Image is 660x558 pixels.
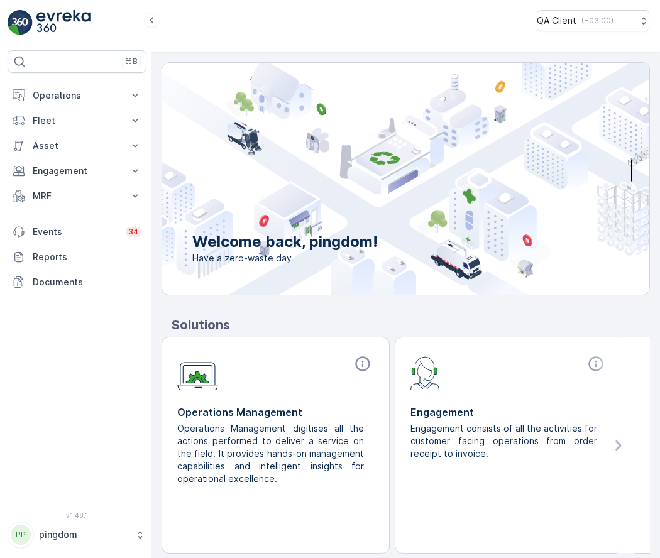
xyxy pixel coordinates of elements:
[8,183,146,209] button: MRF
[8,511,146,519] span: v 1.48.1
[177,355,218,391] img: module-icon
[537,10,650,31] button: QA Client(+03:00)
[8,244,146,270] a: Reports
[8,522,146,548] button: PPpingdom
[8,10,33,35] img: logo
[410,355,440,390] img: module-icon
[33,251,141,263] p: Reports
[410,422,597,460] p: Engagement consists of all the activities for customer facing operations from order receipt to in...
[8,270,146,295] a: Documents
[33,276,141,288] p: Documents
[8,133,146,158] button: Asset
[33,165,121,177] p: Engagement
[39,528,129,541] p: pingdom
[172,315,650,334] p: Solutions
[410,405,607,420] p: Engagement
[8,108,146,133] button: Fleet
[36,10,91,35] img: logo_light-DOdMpM7g.png
[192,252,378,265] span: Have a zero-waste day
[8,219,146,244] a: Events34
[128,227,139,237] p: 34
[192,232,378,252] p: Welcome back, pingdom!
[581,16,613,26] p: ( +03:00 )
[125,57,138,67] p: ⌘B
[33,139,121,152] p: Asset
[106,63,649,295] img: city illustration
[8,158,146,183] button: Engagement
[33,114,121,127] p: Fleet
[33,190,121,202] p: MRF
[11,525,31,545] div: PP
[537,14,576,27] p: QA Client
[177,422,364,485] p: Operations Management digitises all the actions performed to deliver a service on the field. It p...
[8,83,146,108] button: Operations
[33,89,121,102] p: Operations
[177,405,374,420] p: Operations Management
[33,226,118,238] p: Events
